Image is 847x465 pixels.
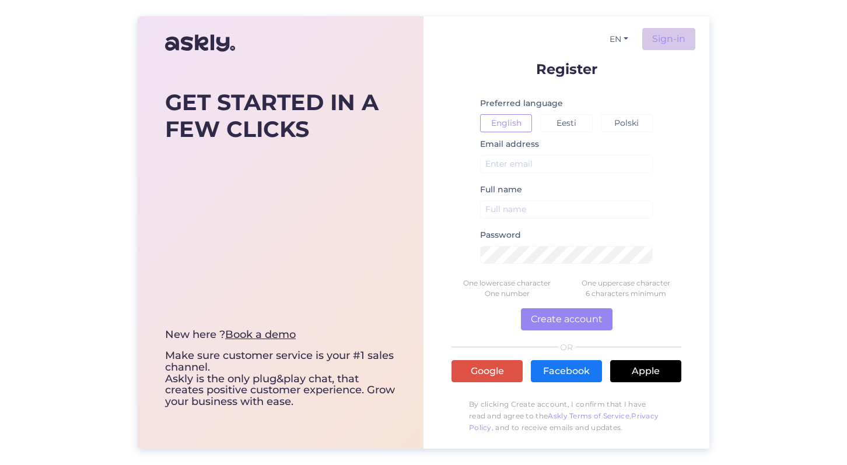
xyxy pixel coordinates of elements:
[452,62,681,76] p: Register
[540,114,592,132] button: Eesti
[610,360,681,382] a: Apple
[605,31,633,48] button: EN
[558,343,575,351] span: OR
[165,89,396,142] div: GET STARTED IN A FEW CLICKS
[566,288,685,299] div: 6 characters minimum
[225,328,296,341] a: Book a demo
[521,308,612,330] button: Create account
[480,184,522,196] label: Full name
[566,278,685,288] div: One uppercase character
[165,29,235,57] img: Askly
[480,114,532,132] button: English
[642,28,695,50] a: Sign-in
[480,138,539,150] label: Email address
[165,329,396,341] div: New here ?
[480,155,653,173] input: Enter email
[452,393,681,439] p: By clicking Create account, I confirm that I have read and agree to the , , and to receive emails...
[165,329,396,408] div: Make sure customer service is your #1 sales channel. Askly is the only plug&play chat, that creat...
[480,229,521,241] label: Password
[447,278,566,288] div: One lowercase character
[548,411,629,420] a: Askly Terms of Service
[452,360,523,382] a: Google
[447,288,566,299] div: One number
[480,97,563,110] label: Preferred language
[480,200,653,219] input: Full name
[601,114,653,132] button: Polski
[531,360,602,382] a: Facebook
